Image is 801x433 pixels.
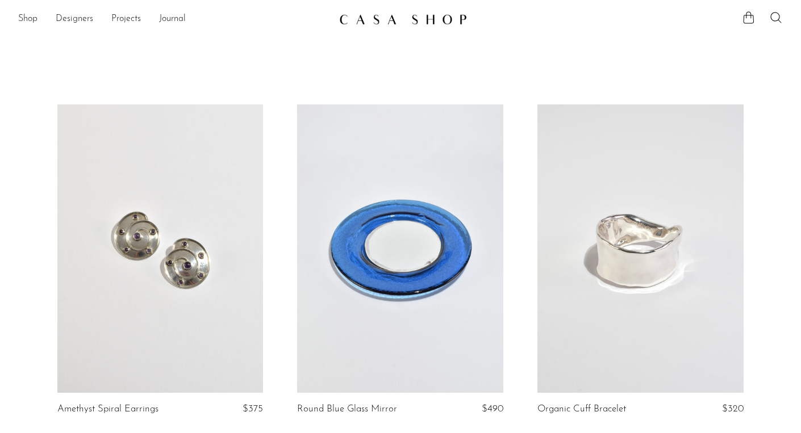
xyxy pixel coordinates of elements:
[537,404,626,414] a: Organic Cuff Bracelet
[18,12,37,27] a: Shop
[159,12,186,27] a: Journal
[18,10,330,29] nav: Desktop navigation
[243,404,263,414] span: $375
[722,404,744,414] span: $320
[297,404,397,414] a: Round Blue Glass Mirror
[57,404,158,414] a: Amethyst Spiral Earrings
[111,12,141,27] a: Projects
[56,12,93,27] a: Designers
[18,10,330,29] ul: NEW HEADER MENU
[482,404,503,414] span: $490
